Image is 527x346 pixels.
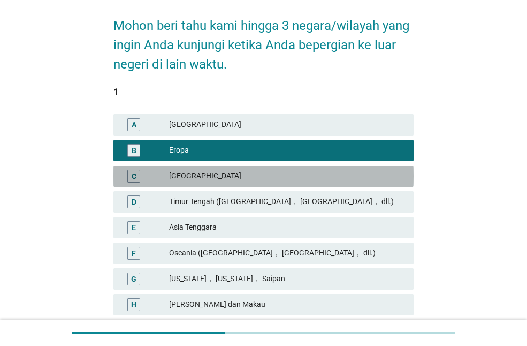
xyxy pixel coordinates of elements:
div: E [132,222,136,233]
div: Oseania ([GEOGRAPHIC_DATA]， [GEOGRAPHIC_DATA]， dll.) [169,247,405,260]
div: F [132,247,136,259]
div: Asia Tenggara [169,221,405,234]
div: H [131,299,136,310]
div: 1 [113,85,414,99]
div: A [132,119,136,130]
div: C [132,170,136,182]
div: Eropa [169,144,405,157]
div: Timur Tengah ([GEOGRAPHIC_DATA]， [GEOGRAPHIC_DATA]， dll.) [169,195,405,208]
h2: Mohon beri tahu kami hingga 3 negara/wilayah yang ingin Anda kunjungi ketika Anda bepergian ke lu... [113,5,414,74]
div: D [132,196,136,207]
div: G [131,273,136,284]
div: [US_STATE]， [US_STATE]， Saipan [169,273,405,285]
div: B [132,145,136,156]
div: [GEOGRAPHIC_DATA] [169,118,405,131]
div: [PERSON_NAME] dan Makau [169,298,405,311]
div: [GEOGRAPHIC_DATA] [169,170,405,183]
